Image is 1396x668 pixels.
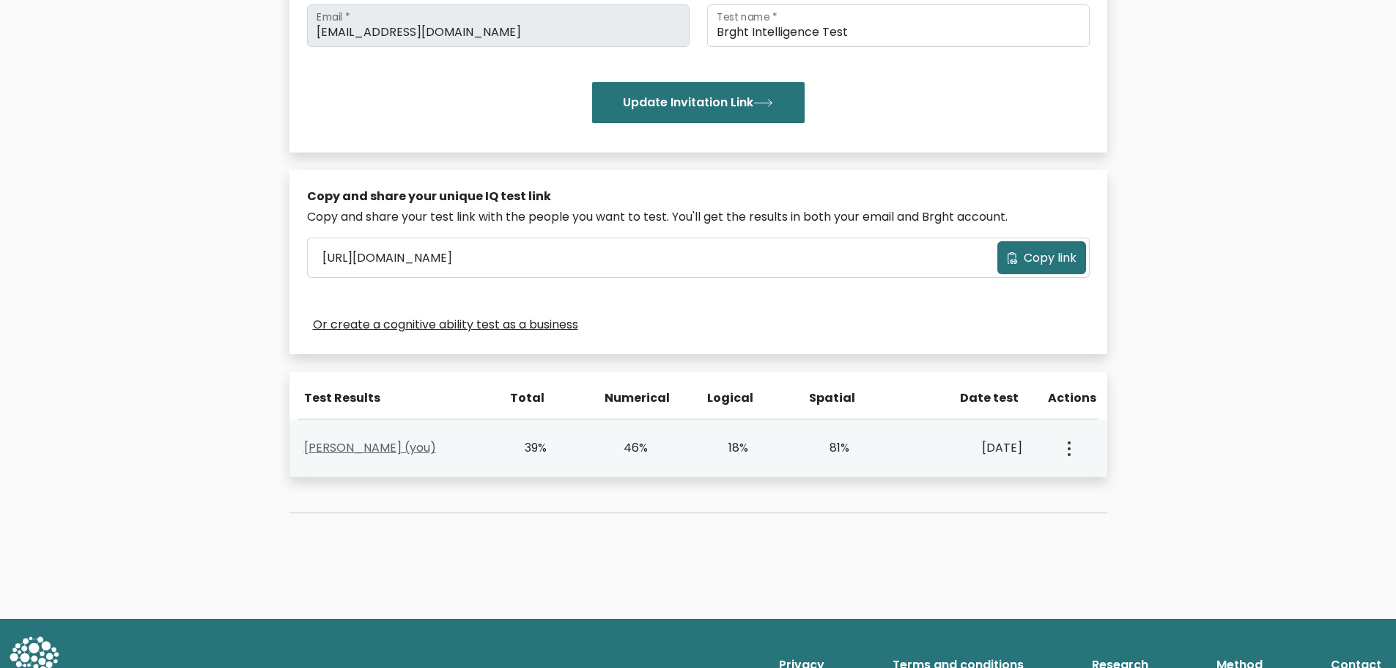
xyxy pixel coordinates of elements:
[1024,249,1076,267] span: Copy link
[909,439,1022,457] div: [DATE]
[307,188,1090,205] div: Copy and share your unique IQ test link
[912,389,1030,407] div: Date test
[304,389,485,407] div: Test Results
[707,389,750,407] div: Logical
[503,389,545,407] div: Total
[313,316,578,334] a: Or create a cognitive ability test as a business
[808,439,849,457] div: 81%
[307,208,1090,226] div: Copy and share your test link with the people you want to test. You'll get the results in both yo...
[809,389,852,407] div: Spatial
[592,82,805,123] button: Update Invitation Link
[1048,389,1098,407] div: Actions
[707,439,749,457] div: 18%
[997,241,1086,274] button: Copy link
[506,439,547,457] div: 39%
[605,389,647,407] div: Numerical
[707,4,1090,47] input: Test name
[606,439,648,457] div: 46%
[304,439,436,456] a: [PERSON_NAME] (you)
[307,4,690,47] input: Email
